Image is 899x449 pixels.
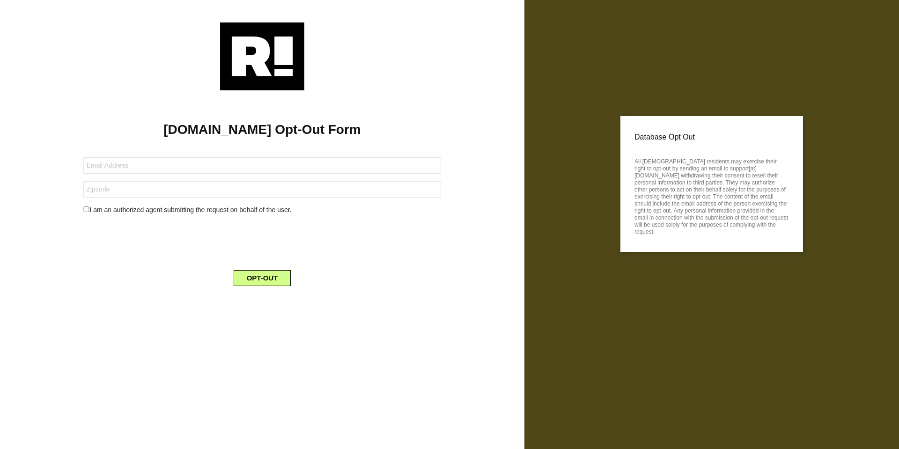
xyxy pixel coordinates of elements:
p: Database Opt Out [634,130,789,144]
img: Retention.com [220,22,304,90]
div: I am an authorized agent submitting the request on behalf of the user. [76,205,448,215]
iframe: reCAPTCHA [191,222,333,259]
button: OPT-OUT [234,270,291,286]
h1: [DOMAIN_NAME] Opt-Out Form [14,122,510,138]
input: Email Address [83,157,441,174]
p: All [DEMOGRAPHIC_DATA] residents may exercise their right to opt-out by sending an email to suppo... [634,155,789,236]
input: Zipcode [83,181,441,198]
